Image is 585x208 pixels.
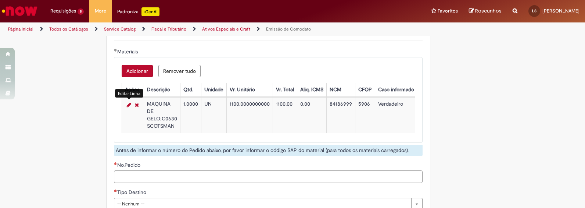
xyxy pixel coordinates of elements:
span: Necessários [114,189,117,192]
th: Caso informado o código S4 do material, selecione esse campo [375,83,527,97]
td: MAQUINA DE GELO;C0630 SCOTSMAN [144,98,180,133]
span: Requisições [50,7,76,15]
th: Vr. Total [273,83,297,97]
td: 84186999 [326,98,355,133]
a: Rascunhos [469,8,502,15]
a: Fiscal e Tributário [151,26,186,32]
span: Favoritos [438,7,458,15]
td: 1.0000 [180,98,201,133]
span: Rascunhos [475,7,502,14]
span: Tipo Destino [117,189,148,195]
img: ServiceNow [1,4,39,18]
span: Necessários [114,162,117,165]
td: 0.00 [297,98,326,133]
a: Emissão de Comodato [266,26,311,32]
th: NCM [326,83,355,97]
span: 8 [78,8,84,15]
a: Remover linha 1 [133,101,141,109]
span: Materiais [117,48,139,55]
th: Descrição [144,83,180,97]
a: Todos os Catálogos [49,26,88,32]
a: Ativos Especiais e Craft [202,26,250,32]
th: CFOP [355,83,375,97]
span: [PERSON_NAME] [542,8,579,14]
span: LS [532,8,536,13]
a: Service Catalog [104,26,136,32]
button: Remove all rows for Materiais [158,65,201,77]
th: Vr. Unitário [226,83,273,97]
button: Add a row for Materiais [122,65,153,77]
th: Ações [122,83,144,97]
td: UN [201,98,226,133]
th: Aliq. ICMS [297,83,326,97]
th: Unidade [201,83,226,97]
td: 1100.00 [273,98,297,133]
th: Qtd. [180,83,201,97]
p: +GenAi [141,7,159,16]
a: Página inicial [8,26,33,32]
span: Obrigatório Preenchido [114,49,117,52]
input: No.Pedido [114,170,423,183]
td: 1100.0000000000 [226,98,273,133]
span: No.Pedido [117,162,142,168]
ul: Trilhas de página [6,22,384,36]
div: Padroniza [117,7,159,16]
a: Editar Linha 1 [125,101,133,109]
span: More [95,7,106,15]
div: Editar Linha [115,89,143,98]
td: 5906 [355,98,375,133]
td: Verdadeiro [375,98,527,133]
div: Antes de informar o número do Pedido abaixo, por favor informar o código SAP do material (para to... [114,145,423,156]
